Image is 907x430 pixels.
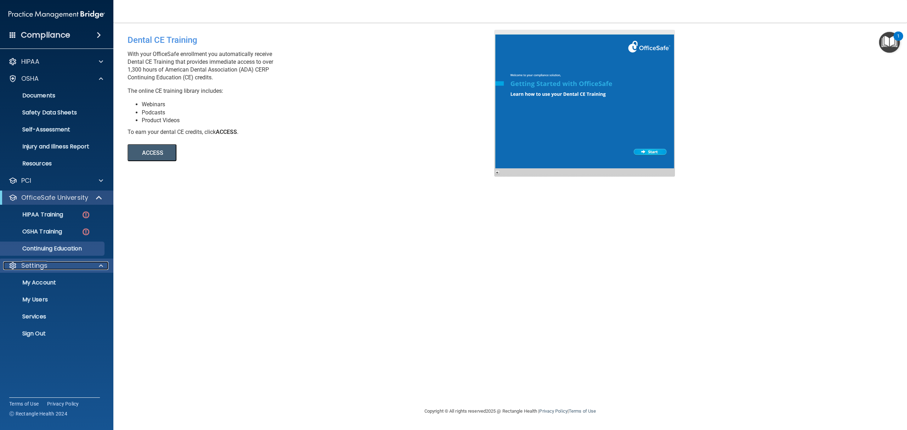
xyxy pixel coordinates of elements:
p: Resources [5,160,101,167]
p: PCI [21,176,31,185]
p: The online CE training library includes: [128,87,500,95]
li: Podcasts [142,109,500,117]
p: Self-Assessment [5,126,101,133]
h4: Compliance [21,30,70,40]
img: danger-circle.6113f641.png [81,227,90,236]
p: My Account [5,279,101,286]
a: Terms of Use [9,400,39,407]
b: ACCESS [216,129,237,135]
img: PMB logo [9,7,105,22]
a: Privacy Policy [47,400,79,407]
p: Safety Data Sheets [5,109,101,116]
a: Terms of Use [569,408,596,414]
p: Settings [21,261,47,270]
p: OSHA Training [5,228,62,235]
img: danger-circle.6113f641.png [81,210,90,219]
a: OfficeSafe University [9,193,103,202]
p: My Users [5,296,101,303]
button: Open Resource Center, 1 new notification [879,32,900,53]
div: Copyright © All rights reserved 2025 @ Rectangle Health | | [381,400,640,423]
p: Continuing Education [5,245,101,252]
div: To earn your dental CE credits, click . [128,128,500,136]
button: ACCESS [128,144,176,161]
p: HIPAA [21,57,39,66]
div: Dental CE Training [128,30,500,50]
p: OfficeSafe University [21,193,88,202]
a: Privacy Policy [539,408,567,414]
a: PCI [9,176,103,185]
p: OSHA [21,74,39,83]
li: Webinars [142,101,500,108]
a: OSHA [9,74,103,83]
div: 1 [897,36,900,45]
p: Services [5,313,101,320]
a: Settings [9,261,103,270]
a: ACCESS [128,151,321,156]
p: HIPAA Training [5,211,63,218]
li: Product Videos [142,117,500,124]
p: Sign Out [5,330,101,337]
a: HIPAA [9,57,103,66]
p: Injury and Illness Report [5,143,101,150]
p: Documents [5,92,101,99]
span: Ⓒ Rectangle Health 2024 [9,410,67,417]
p: With your OfficeSafe enrollment you automatically receive Dental CE Training that provides immedi... [128,50,500,81]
